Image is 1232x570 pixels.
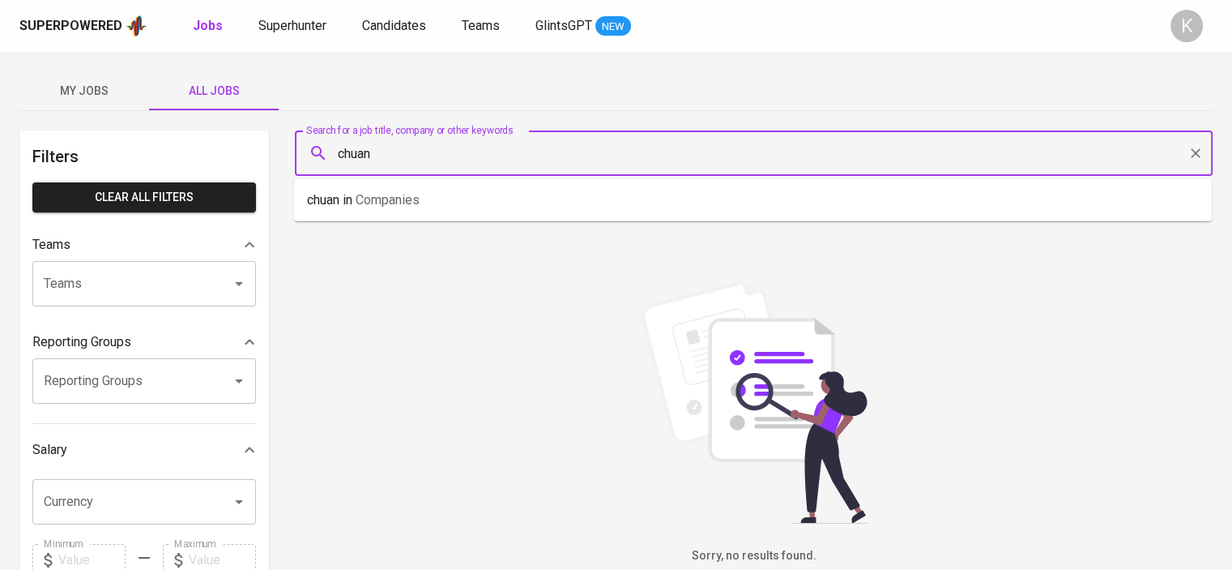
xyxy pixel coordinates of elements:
[633,281,876,524] img: file_searching.svg
[126,14,147,38] img: app logo
[362,16,429,36] a: Candidates
[32,235,70,255] p: Teams
[228,272,250,295] button: Open
[32,440,67,460] p: Salary
[193,16,226,36] a: Jobs
[32,182,256,212] button: Clear All filters
[295,547,1213,565] h6: Sorry, no results found.
[307,191,420,210] p: chuan in
[356,192,420,208] span: Companies
[462,18,500,33] span: Teams
[45,187,243,208] span: Clear All filters
[258,18,326,33] span: Superhunter
[1170,10,1203,42] div: K
[462,16,503,36] a: Teams
[29,81,139,101] span: My Jobs
[193,18,223,33] b: Jobs
[1184,142,1207,165] button: Clear
[228,370,250,392] button: Open
[32,326,256,358] div: Reporting Groups
[32,229,256,261] div: Teams
[159,81,269,101] span: All Jobs
[258,16,330,36] a: Superhunter
[228,491,250,513] button: Open
[32,434,256,466] div: Salary
[535,16,631,36] a: GlintsGPT NEW
[19,17,122,36] div: Superpowered
[535,18,592,33] span: GlintsGPT
[32,144,256,169] h6: Filters
[595,19,631,35] span: NEW
[32,332,131,352] p: Reporting Groups
[19,14,147,38] a: Superpoweredapp logo
[362,18,426,33] span: Candidates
